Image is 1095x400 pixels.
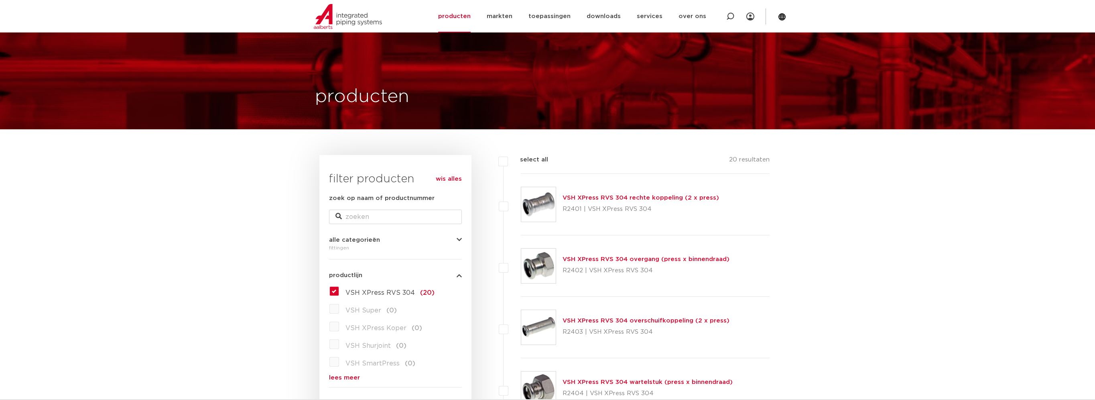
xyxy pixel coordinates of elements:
[329,237,462,243] button: alle categorieën
[329,237,380,243] span: alle categorieën
[345,325,406,331] span: VSH XPress Koper
[329,243,462,253] div: fittingen
[563,379,733,385] a: VSH XPress RVS 304 wartelstuk (press x binnendraad)
[412,325,422,331] span: (0)
[563,387,733,400] p: R2404 | VSH XPress RVS 304
[420,290,435,296] span: (20)
[345,343,391,349] span: VSH Shurjoint
[345,290,415,296] span: VSH XPress RVS 304
[329,375,462,381] a: lees meer
[563,195,719,201] a: VSH XPress RVS 304 rechte koppeling (2 x press)
[563,203,719,216] p: R2401 | VSH XPress RVS 304
[436,174,462,184] a: wis alles
[396,343,406,349] span: (0)
[563,256,729,262] a: VSH XPress RVS 304 overgang (press x binnendraad)
[345,360,400,367] span: VSH SmartPress
[329,272,362,278] span: productlijn
[386,307,397,314] span: (0)
[405,360,415,367] span: (0)
[563,326,729,339] p: R2403 | VSH XPress RVS 304
[329,272,462,278] button: productlijn
[508,155,548,165] label: select all
[563,318,729,324] a: VSH XPress RVS 304 overschuifkoppeling (2 x press)
[521,187,556,222] img: Thumbnail for VSH XPress RVS 304 rechte koppeling (2 x press)
[329,210,462,224] input: zoeken
[315,84,409,110] h1: producten
[521,310,556,345] img: Thumbnail for VSH XPress RVS 304 overschuifkoppeling (2 x press)
[521,249,556,283] img: Thumbnail for VSH XPress RVS 304 overgang (press x binnendraad)
[729,155,770,167] p: 20 resultaten
[329,171,462,187] h3: filter producten
[563,264,729,277] p: R2402 | VSH XPress RVS 304
[329,194,435,203] label: zoek op naam of productnummer
[345,307,381,314] span: VSH Super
